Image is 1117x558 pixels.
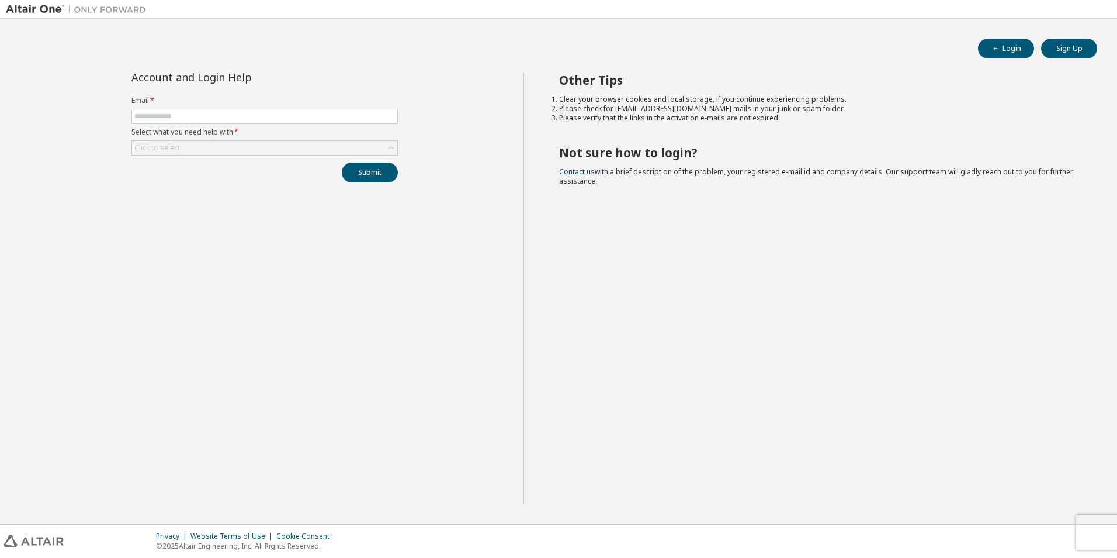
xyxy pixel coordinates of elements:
[156,532,190,541] div: Privacy
[134,143,180,153] div: Click to select
[131,96,398,105] label: Email
[559,113,1077,123] li: Please verify that the links in the activation e-mails are not expired.
[131,73,345,82] div: Account and Login Help
[559,104,1077,113] li: Please check for [EMAIL_ADDRESS][DOMAIN_NAME] mails in your junk or spam folder.
[559,167,595,177] a: Contact us
[978,39,1034,58] button: Login
[1041,39,1097,58] button: Sign Up
[559,167,1073,186] span: with a brief description of the problem, your registered e-mail id and company details. Our suppo...
[6,4,152,15] img: Altair One
[342,163,398,182] button: Submit
[156,541,337,551] p: © 2025 Altair Engineering, Inc. All Rights Reserved.
[131,128,398,137] label: Select what you need help with
[559,95,1077,104] li: Clear your browser cookies and local storage, if you continue experiencing problems.
[559,145,1077,160] h2: Not sure how to login?
[276,532,337,541] div: Cookie Consent
[4,535,64,547] img: altair_logo.svg
[132,141,397,155] div: Click to select
[190,532,276,541] div: Website Terms of Use
[559,73,1077,88] h2: Other Tips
